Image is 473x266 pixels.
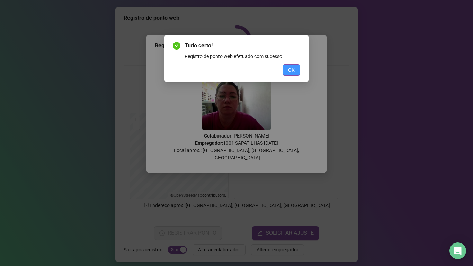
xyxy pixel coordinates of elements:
span: Tudo certo! [185,42,300,50]
div: Registro de ponto web efetuado com sucesso. [185,53,300,60]
span: check-circle [173,42,180,50]
div: Open Intercom Messenger [449,242,466,259]
span: OK [288,66,295,74]
button: OK [283,64,300,76]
